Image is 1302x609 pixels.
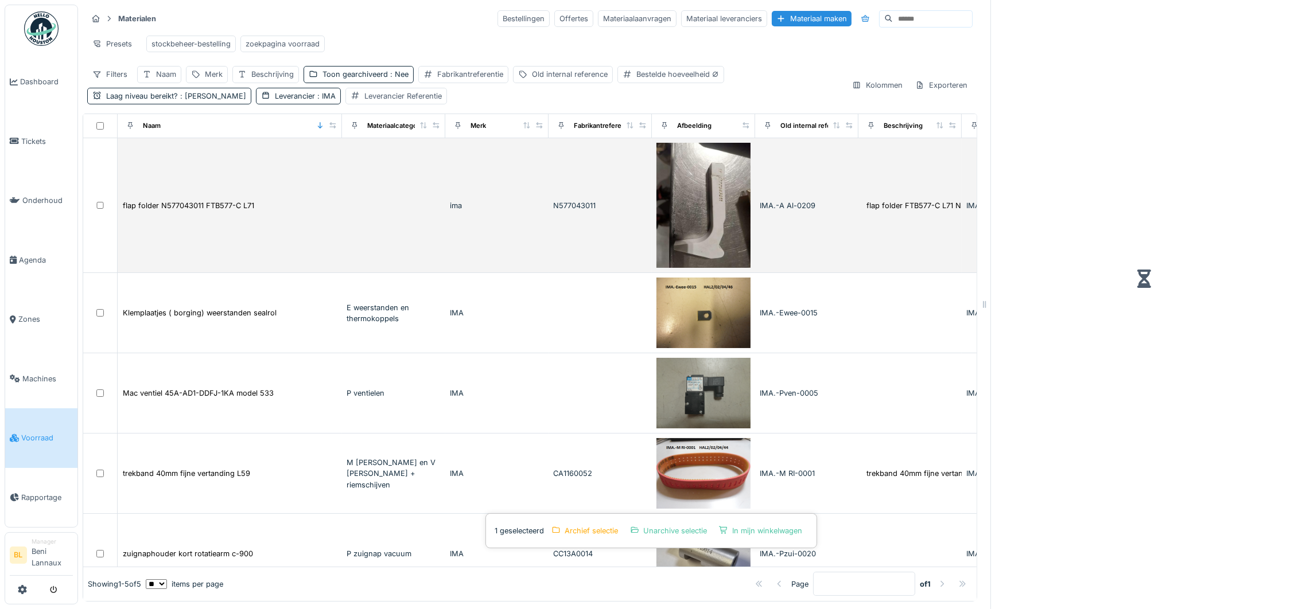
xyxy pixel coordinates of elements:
div: Naam [156,69,176,80]
div: Filters [87,66,133,83]
div: IMA.-Pven-0005 [760,388,854,399]
div: Materiaal leveranciers [681,10,767,27]
div: In mijn winkelwagen [714,523,807,538]
span: : IMA [315,92,336,100]
div: N577043011 [553,200,647,211]
span: Tickets [21,136,73,147]
span: : [PERSON_NAME] [178,92,246,100]
div: Old internal reference [780,121,849,131]
div: zoekpagina voorraad [246,38,320,49]
div: items per page [146,579,223,590]
div: Fabrikantreferentie [574,121,633,131]
div: Laag niveau bereikt? [106,91,246,101]
span: Voorraad [21,432,73,443]
img: flap folder N577043011 FTB577-C L71 [656,143,751,268]
img: trekband 40mm fijne vertanding L59 [656,438,751,509]
span: IMA [966,549,980,558]
img: Badge_color-CXgf-gQk.svg [24,11,59,46]
div: P zuignap vacuum [347,548,441,559]
div: Beschrijving [884,121,923,131]
a: Onderhoud [5,171,77,231]
div: IMA.-M RI-0001 [760,468,854,479]
div: IMA.-Ewee-0015 [760,307,854,318]
div: Materiaalaanvragen [598,10,677,27]
span: Machines [22,373,73,384]
strong: Materialen [114,13,161,24]
div: Beschrijving [251,69,294,80]
span: IMA [966,389,980,397]
div: IMA [450,468,544,479]
img: zuignaphouder kort rotatiearm c-900 [656,518,751,589]
span: Rapportage [21,492,73,503]
div: IMA [450,548,544,559]
img: Klemplaatjes ( borging) weerstanden sealrol [656,278,751,348]
div: flap folder N577043011 FTB577-C L71 [123,200,254,211]
div: Naam [143,121,161,131]
li: Beni Lannaux [32,537,73,573]
div: Exporteren [910,77,973,93]
span: IMA [966,201,980,210]
span: Zones [18,314,73,325]
a: Agenda [5,231,77,290]
a: Zones [5,290,77,349]
div: Toon gearchiveerd [322,69,409,80]
div: CC13A0014 [553,548,647,559]
a: Tickets [5,112,77,171]
img: Mac ventiel 45A-AD1-DDFJ-1KA model 533 [656,358,751,428]
a: BL ManagerBeni Lannaux [10,537,73,576]
span: IMA [966,309,980,317]
div: Offertes [554,10,593,27]
div: Klemplaatjes ( borging) weerstanden sealrol [123,307,277,318]
div: stockbeheer-bestelling [151,38,231,49]
div: Afbeelding [677,121,712,131]
div: Showing 1 - 5 of 5 [88,579,141,590]
span: Dashboard [20,76,73,87]
div: Mac ventiel 45A-AD1-DDFJ-1KA model 533 [123,388,274,399]
div: Merk [205,69,223,80]
div: IMA [450,307,544,318]
a: Voorraad [5,408,77,468]
div: Manager [32,537,73,546]
div: Fabrikantreferentie [437,69,503,80]
span: : Nee [388,70,409,79]
div: Old internal reference [532,69,608,80]
div: trekband 40mm fijne vertanding L59 Ima [866,468,1008,479]
div: Unarchive selectie [625,523,712,538]
strong: of 1 [920,579,931,590]
a: Dashboard [5,52,77,112]
div: Leverancier [275,91,336,101]
div: Bestelde hoeveelheid [636,69,719,80]
div: trekband 40mm fijne vertanding L59 [123,468,250,479]
div: E weerstanden en thermokoppels [347,302,441,324]
div: IMA.-Pzui-0020 [760,548,854,559]
div: M [PERSON_NAME] en V [PERSON_NAME] + riemschijven [347,457,441,490]
div: ima [450,200,544,211]
span: Agenda [19,255,73,266]
div: Page [791,579,809,590]
div: IMA [450,388,544,399]
li: BL [10,546,27,564]
div: flap folder FTB577-C L71 N577043011 sluitin... [866,200,1028,211]
div: CA1160052 [553,468,647,479]
div: Bestellingen [498,10,550,27]
div: Materiaalcategorie [367,121,425,131]
a: Machines [5,349,77,409]
span: Onderhoud [22,195,73,206]
div: zuignaphouder kort rotatiearm c-900 [123,548,253,559]
span: IMA [966,469,980,478]
a: Rapportage [5,468,77,528]
div: Materiaal maken [772,11,852,26]
div: Archief selectie [547,523,623,538]
div: Leverancier Referentie [364,91,442,101]
div: 1 geselecteerd [485,513,817,548]
div: IMA.-A Al-0209 [760,200,854,211]
div: Kolommen [847,77,908,93]
div: P ventielen [347,388,441,399]
div: Presets [87,36,137,52]
div: Merk [471,121,486,131]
